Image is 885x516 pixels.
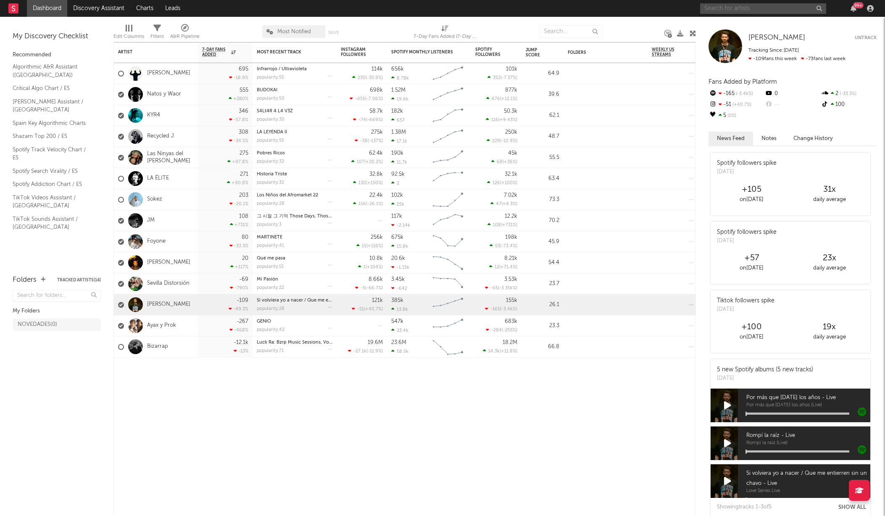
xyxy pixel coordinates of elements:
div: 698k [370,87,383,93]
span: -137 % [369,139,382,143]
div: popularity: 3 [257,222,282,227]
span: +12.1 % [501,97,516,101]
div: Instagram Followers [341,47,370,57]
div: ( ) [491,159,517,164]
a: TikTok Sounds Assistant / [GEOGRAPHIC_DATA] [13,214,92,232]
span: -33.3 % [838,92,856,96]
div: -69 [239,277,248,282]
div: 2 [821,88,877,99]
div: 271 [240,172,248,177]
div: popularity: 28 [257,201,284,206]
div: -1.15k [391,265,409,270]
div: 55.5 [526,153,559,163]
div: -57.8 % [229,117,248,122]
span: 15 [362,244,366,249]
div: popularity: 55 [257,75,284,80]
span: +36 % [504,160,516,164]
div: 8.78k [391,75,409,81]
span: -26.1 % [367,202,382,206]
div: 275k [371,130,383,135]
span: +104 % [367,265,382,270]
div: ( ) [355,138,383,143]
a: GENIO [257,319,271,324]
span: +9.43 % [500,118,516,122]
div: Spotify Followers [475,47,505,57]
span: 107 [357,160,364,164]
div: 64.9 [526,69,559,79]
div: 32.1k [505,172,517,177]
span: +20.2 % [366,160,382,164]
a: JM [147,217,155,224]
span: 108 [493,223,501,228]
div: 19.6k [391,96,408,102]
div: 275 [240,151,248,156]
span: -3.35k % [499,286,516,291]
a: Recycled J [147,133,174,140]
span: Most Notified [277,29,311,34]
span: Fans Added by Platform [709,79,777,85]
div: 101k [506,66,517,72]
div: 117k [391,214,402,219]
div: popularity: 30 [257,117,284,122]
div: GENIO [257,319,332,324]
div: Spotify Monthly Listeners [391,50,454,55]
span: 230 [358,76,366,80]
svg: Chart title [429,294,467,315]
a: Foyone [147,238,166,245]
div: -18.9 % [229,75,248,80]
svg: Chart title [429,84,467,105]
div: 12.2k [505,214,517,219]
div: 58.7k [369,108,383,114]
div: -49.3 % [229,306,248,312]
div: -- [764,99,820,110]
span: 1 [363,265,366,270]
div: 877k [505,87,517,93]
span: -3.4k % [501,307,516,312]
div: 23.7 [526,279,559,289]
svg: Chart title [429,168,467,189]
a: Spotify Search Virality / ES [13,167,92,176]
div: Pobres Ricos [257,151,332,156]
div: popularity: 55 [257,138,284,143]
div: 26.1 [526,300,559,310]
div: ( ) [350,96,383,101]
div: 0 [764,88,820,99]
div: 555 [240,87,248,93]
a: Infrarrojo / Ultravioleta [257,67,307,71]
div: 7-Day Fans Added (7-Day Fans Added) [414,32,477,42]
input: Search for folders... [13,290,101,302]
div: 48.7 [526,132,559,142]
button: Notes [753,132,785,146]
a: [PERSON_NAME] [748,34,805,42]
div: BUDOKAI [257,88,332,93]
span: -38 [360,139,368,143]
input: Search for artists [700,3,826,14]
div: 121k [372,298,383,303]
button: Save [328,30,339,35]
div: Edit Columns [113,21,144,45]
div: ( ) [487,180,517,185]
a: S4Lt4R 4 L4 V3Z [257,109,293,114]
button: Untrack [855,34,877,42]
div: popularity: 50 [257,96,284,101]
div: popularity: 15 [257,265,284,269]
div: -165 [709,88,764,99]
a: MARTINETE [257,235,282,240]
div: 683k [505,319,517,324]
div: on [DATE] [713,195,790,205]
div: 39.6 [526,90,559,100]
a: LA LEYENDA II [257,130,287,135]
div: 70.2 [526,216,559,226]
a: [PERSON_NAME] [147,70,190,77]
div: -33.3 % [229,243,248,249]
a: Natos y Waor [147,91,181,98]
div: 3.45k [391,277,405,282]
div: 190k [391,151,403,156]
input: Search... [539,25,602,38]
div: [DATE] [717,168,777,176]
div: ( ) [353,201,383,206]
a: TikTok Videos Assistant / [GEOGRAPHIC_DATA] [13,193,92,210]
div: 62.4k [369,151,383,156]
div: ( ) [355,285,383,291]
div: Qué me pasa [257,256,332,261]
